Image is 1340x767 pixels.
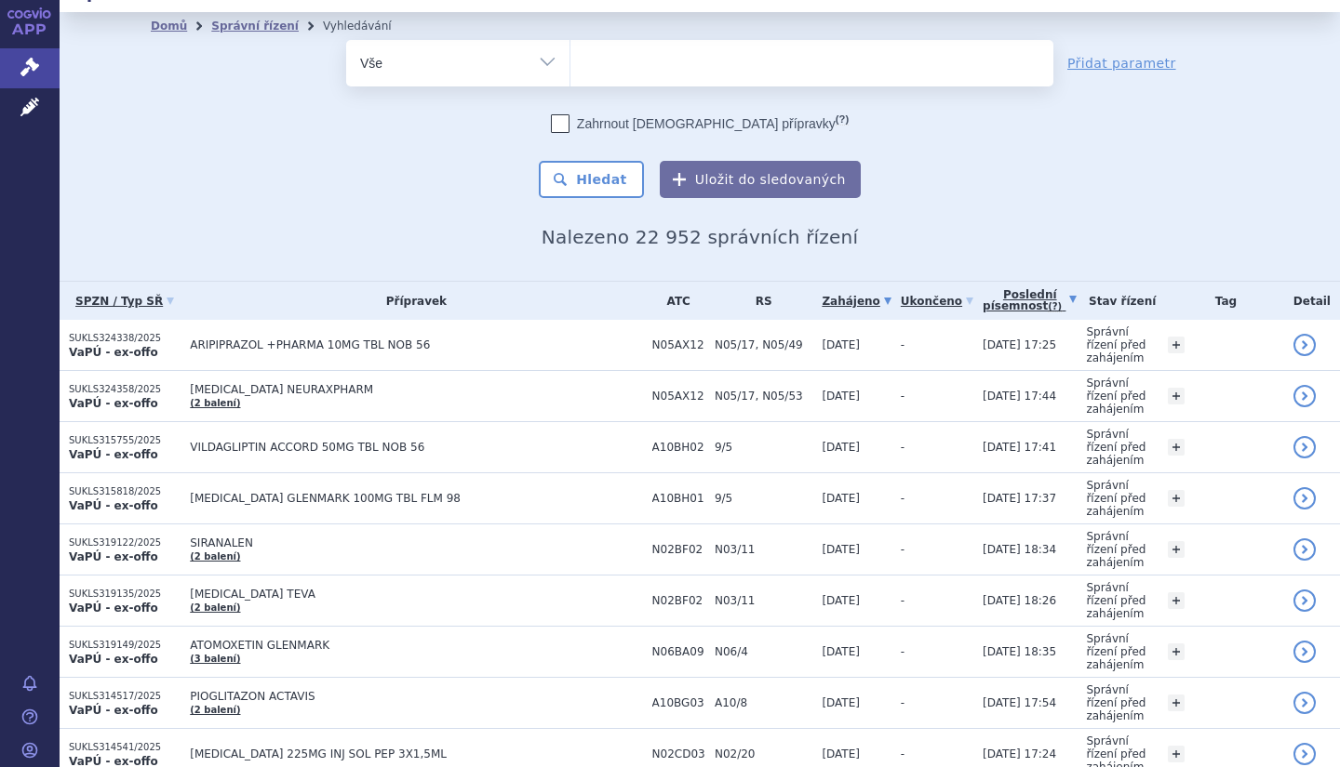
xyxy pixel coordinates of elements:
a: + [1168,541,1185,558]
span: Správní řízení před zahájením [1086,632,1146,671]
strong: VaPÚ - ex-offo [69,448,158,461]
span: - [901,645,904,658]
strong: VaPÚ - ex-offo [69,499,158,512]
span: N02/20 [715,747,812,760]
th: Detail [1284,282,1340,320]
p: SUKLS319135/2025 [69,588,181,601]
span: [DATE] 18:35 [983,645,1056,658]
span: Správní řízení před zahájením [1086,479,1146,518]
a: (2 balení) [190,602,240,613]
a: + [1168,439,1185,456]
label: Zahrnout [DEMOGRAPHIC_DATA] přípravky [551,114,849,133]
span: ATOMOXETIN GLENMARK [190,639,642,652]
a: + [1168,694,1185,711]
span: [DATE] 17:41 [983,441,1056,454]
span: [MEDICAL_DATA] 225MG INJ SOL PEP 3X1,5ML [190,747,642,760]
a: + [1168,643,1185,660]
span: - [901,338,904,351]
span: [DATE] [822,645,860,658]
strong: VaPÚ - ex-offo [69,704,158,717]
a: detail [1293,538,1316,561]
span: ARIPIPRAZOL +PHARMA 10MG TBL NOB 56 [190,338,642,351]
a: + [1168,337,1185,353]
span: - [901,441,904,454]
span: N06BA09 [652,645,705,658]
span: [MEDICAL_DATA] GLENMARK 100MG TBL FLM 98 [190,492,642,505]
span: [DATE] 17:54 [983,696,1056,709]
a: Ukončeno [901,288,973,314]
th: Přípravek [181,282,642,320]
span: N02BF02 [652,543,705,556]
span: N03/11 [715,594,812,607]
span: [DATE] 17:24 [983,747,1056,760]
a: detail [1293,743,1316,765]
span: [DATE] [822,492,860,505]
a: (2 balení) [190,705,240,715]
span: - [901,543,904,556]
span: [DATE] [822,543,860,556]
span: N02CD03 [652,747,705,760]
span: Správní řízení před zahájením [1086,325,1146,364]
th: Tag [1159,282,1284,320]
a: + [1168,490,1185,507]
span: VILDAGLIPTIN ACCORD 50MG TBL NOB 56 [190,441,642,454]
button: Hledat [539,161,644,198]
span: A10/8 [715,696,812,709]
a: + [1168,388,1185,404]
button: Uložit do sledovaných [660,161,861,198]
span: [DATE] 17:25 [983,338,1056,351]
span: N05AX12 [652,390,705,403]
span: [DATE] [822,441,860,454]
a: (2 balení) [190,398,240,408]
a: detail [1293,436,1316,458]
p: SUKLS319149/2025 [69,639,181,652]
abbr: (?) [1048,301,1062,312]
span: A10BH01 [652,492,705,505]
span: Správní řízení před zahájením [1086,428,1146,467]
span: Správní řízení před zahájením [1086,530,1146,569]
p: SUKLS314517/2025 [69,690,181,703]
span: 9/5 [715,492,812,505]
span: N05/17, N05/53 [715,390,812,403]
a: detail [1293,641,1316,663]
span: 9/5 [715,441,812,454]
span: [DATE] [822,338,860,351]
a: detail [1293,692,1316,714]
span: Správní řízení před zahájením [1086,683,1146,722]
span: [DATE] [822,594,860,607]
a: Poslednípísemnost(?) [983,282,1077,320]
a: Přidat parametr [1067,54,1176,73]
span: [DATE] 17:44 [983,390,1056,403]
a: (3 balení) [190,654,240,664]
span: - [901,492,904,505]
a: + [1168,746,1185,762]
a: detail [1293,385,1316,407]
span: [DATE] 17:37 [983,492,1056,505]
strong: VaPÚ - ex-offo [69,346,158,359]
span: - [901,390,904,403]
span: [MEDICAL_DATA] NEURAXPHARM [190,383,642,396]
strong: VaPÚ - ex-offo [69,550,158,563]
span: - [901,696,904,709]
p: SUKLS324358/2025 [69,383,181,396]
a: (2 balení) [190,551,240,562]
strong: VaPÚ - ex-offo [69,653,158,666]
p: SUKLS315755/2025 [69,434,181,447]
span: A10BG03 [652,696,705,709]
a: Zahájeno [822,288,891,314]
p: SUKLS319122/2025 [69,536,181,549]
span: Správní řízení před zahájením [1086,581,1146,620]
span: - [901,747,904,760]
li: Vyhledávání [323,12,416,40]
span: [DATE] 18:34 [983,543,1056,556]
span: A10BH02 [652,441,705,454]
a: SPZN / Typ SŘ [69,288,181,314]
a: Správní řízení [211,20,299,33]
span: PIOGLITAZON ACTAVIS [190,690,642,703]
span: N02BF02 [652,594,705,607]
a: detail [1293,487,1316,509]
span: [DATE] [822,390,860,403]
span: N05AX12 [652,338,705,351]
strong: VaPÚ - ex-offo [69,602,158,615]
span: [MEDICAL_DATA] TEVA [190,588,642,601]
